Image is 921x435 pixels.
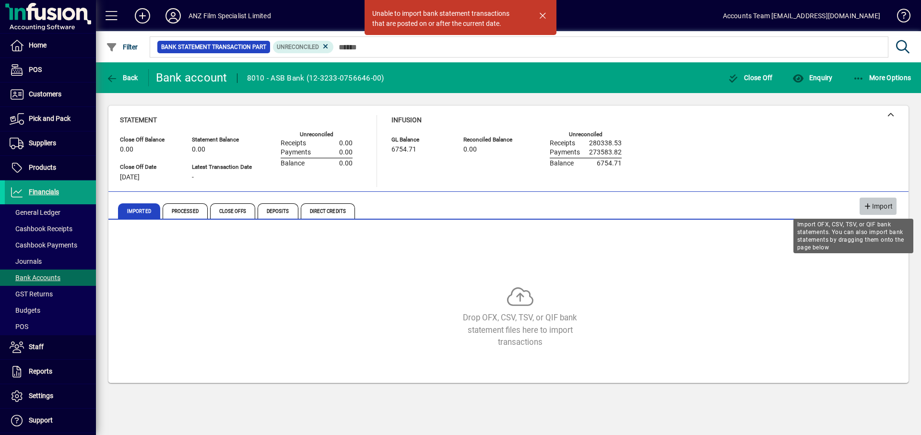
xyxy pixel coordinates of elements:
span: POS [10,323,28,330]
span: Payments [550,149,580,156]
span: 0.00 [339,160,353,167]
span: Close Off Balance [120,137,177,143]
a: Suppliers [5,131,96,155]
span: Receipts [281,140,306,147]
label: Unreconciled [300,131,333,138]
span: Bank Statement Transaction Part [161,42,266,52]
a: Journals [5,253,96,270]
a: GST Returns [5,286,96,302]
span: Deposits [258,203,298,219]
div: Accounts Team [EMAIL_ADDRESS][DOMAIN_NAME] [723,8,880,24]
span: Payments [281,149,311,156]
a: Home [5,34,96,58]
button: Filter [104,38,141,56]
div: 8010 - ASB Bank (12-3233-0756646-00) [247,71,384,86]
span: Unreconciled [277,44,319,50]
a: Bank Accounts [5,270,96,286]
span: Customers [29,90,61,98]
span: Pick and Pack [29,115,71,122]
span: Settings [29,392,53,400]
span: Back [106,74,138,82]
button: Enquiry [790,69,835,86]
span: Suppliers [29,139,56,147]
a: Support [5,409,96,433]
span: General Ledger [10,209,60,216]
span: 6754.71 [597,160,622,167]
span: Products [29,164,56,171]
span: 0.00 [192,146,205,153]
span: Balance [281,160,305,167]
span: GL Balance [391,137,449,143]
div: Bank account [156,70,227,85]
button: Add [127,7,158,24]
span: Close Off Date [120,164,177,170]
span: Home [29,41,47,49]
div: ANZ Film Specialist Limited [189,8,271,24]
span: Import [863,199,893,214]
span: Statement Balance [192,137,252,143]
span: GST Returns [10,290,53,298]
span: Bank Accounts [10,274,60,282]
label: Unreconciled [569,131,602,138]
span: Processed [163,203,208,219]
span: Latest Transaction Date [192,164,252,170]
span: 0.00 [120,146,133,153]
span: - [192,174,194,181]
a: Cashbook Receipts [5,221,96,237]
a: Pick and Pack [5,107,96,131]
div: Drop OFX, CSV, TSV, or QIF bank statement files here to import transactions [448,312,592,348]
span: Filter [106,43,138,51]
span: Staff [29,343,44,351]
span: Close Offs [210,203,255,219]
a: Budgets [5,302,96,318]
span: Enquiry [792,74,832,82]
span: Balance [550,160,574,167]
span: Budgets [10,306,40,314]
span: Close Off [728,74,773,82]
span: Cashbook Receipts [10,225,72,233]
a: Staff [5,335,96,359]
span: 0.00 [463,146,477,153]
a: Settings [5,384,96,408]
a: POS [5,318,96,335]
button: Import [860,198,897,215]
span: 0.00 [339,149,353,156]
span: 273583.82 [589,149,622,156]
span: Reports [29,367,52,375]
a: Customers [5,82,96,106]
mat-chip: Reconciliation Status: Unreconciled [273,41,334,53]
a: Products [5,156,96,180]
span: Receipts [550,140,575,147]
div: Import OFX, CSV, TSV, or QIF bank statements. You can also import bank statements by dragging the... [793,219,913,253]
button: Close Off [725,69,775,86]
span: Support [29,416,53,424]
a: Knowledge Base [890,2,909,33]
a: Reports [5,360,96,384]
a: General Ledger [5,204,96,221]
span: [DATE] [120,174,140,181]
span: Reconciled Balance [463,137,521,143]
span: More Options [853,74,911,82]
span: Direct Credits [301,203,355,219]
span: Financials [29,188,59,196]
span: Journals [10,258,42,265]
span: Imported [118,203,160,219]
span: 280338.53 [589,140,622,147]
span: POS [29,66,42,73]
app-page-header-button: Back [96,69,149,86]
button: Back [104,69,141,86]
a: POS [5,58,96,82]
span: Cashbook Payments [10,241,77,249]
span: 0.00 [339,140,353,147]
button: Profile [158,7,189,24]
span: 6754.71 [391,146,416,153]
button: More Options [850,69,914,86]
a: Cashbook Payments [5,237,96,253]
